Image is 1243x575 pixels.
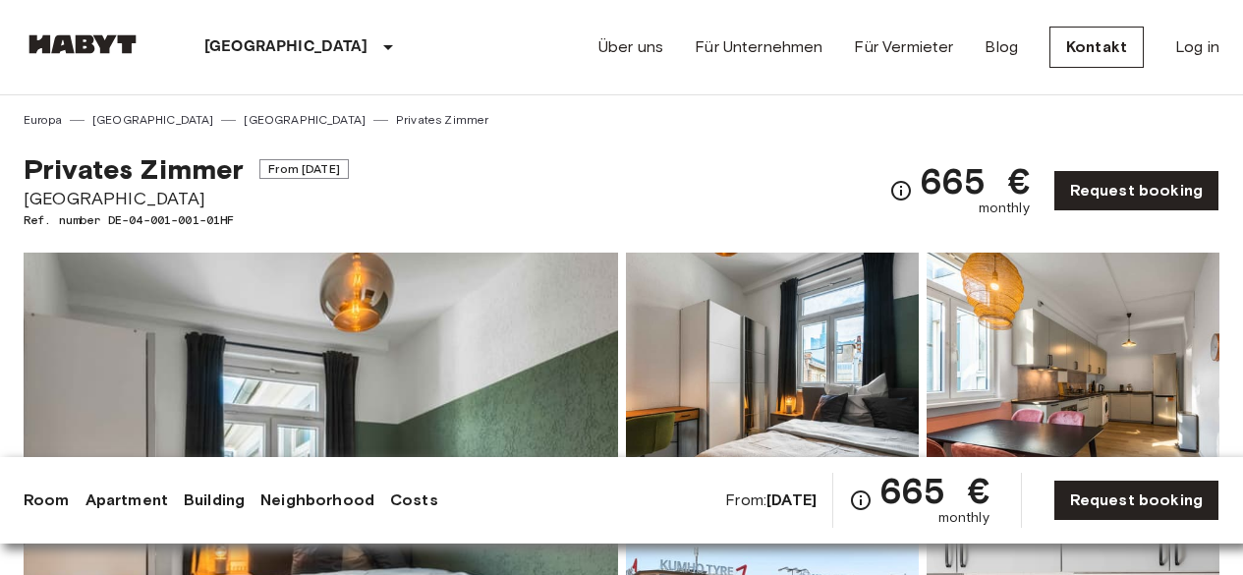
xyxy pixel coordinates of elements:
a: Über uns [598,35,663,59]
span: monthly [979,199,1030,218]
a: Building [184,489,245,512]
a: Für Unternehmen [695,35,822,59]
span: Privates Zimmer [24,152,244,186]
a: Apartment [85,489,168,512]
img: Habyt [24,34,141,54]
span: 665 € [880,473,989,508]
img: Picture of unit DE-04-001-001-01HF [626,253,919,510]
a: Blog [985,35,1018,59]
svg: Check cost overview for full price breakdown. Please note that discounts apply to new joiners onl... [849,489,873,512]
b: [DATE] [766,490,817,509]
a: Privates Zimmer [396,111,488,129]
span: Ref. number DE-04-001-001-01HF [24,211,349,229]
a: Room [24,489,70,512]
a: [GEOGRAPHIC_DATA] [244,111,366,129]
a: Request booking [1053,170,1219,211]
img: Picture of unit DE-04-001-001-01HF [927,253,1219,510]
span: From [DATE] [259,159,349,179]
span: From: [725,489,817,511]
a: [GEOGRAPHIC_DATA] [92,111,214,129]
a: Request booking [1053,480,1219,521]
a: Europa [24,111,62,129]
p: [GEOGRAPHIC_DATA] [204,35,368,59]
svg: Check cost overview for full price breakdown. Please note that discounts apply to new joiners onl... [889,179,913,202]
span: monthly [938,508,989,528]
span: 665 € [921,163,1030,199]
span: [GEOGRAPHIC_DATA] [24,186,349,211]
a: Costs [390,489,438,512]
a: Neighborhood [260,489,374,512]
a: Für Vermieter [854,35,953,59]
a: Log in [1175,35,1219,59]
a: Kontakt [1049,27,1144,68]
